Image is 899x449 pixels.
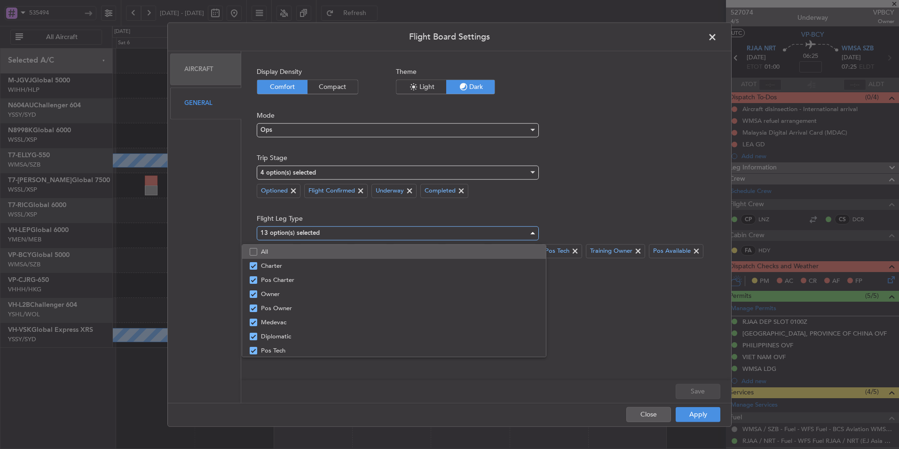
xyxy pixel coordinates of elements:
[261,287,538,301] span: Owner
[261,301,538,315] span: Pos Owner
[261,273,538,287] span: Pos Charter
[261,259,538,273] span: Charter
[261,329,538,344] span: Diplomatic
[261,315,538,329] span: Medevac
[261,245,538,259] span: All
[261,344,538,358] span: Pos Tech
